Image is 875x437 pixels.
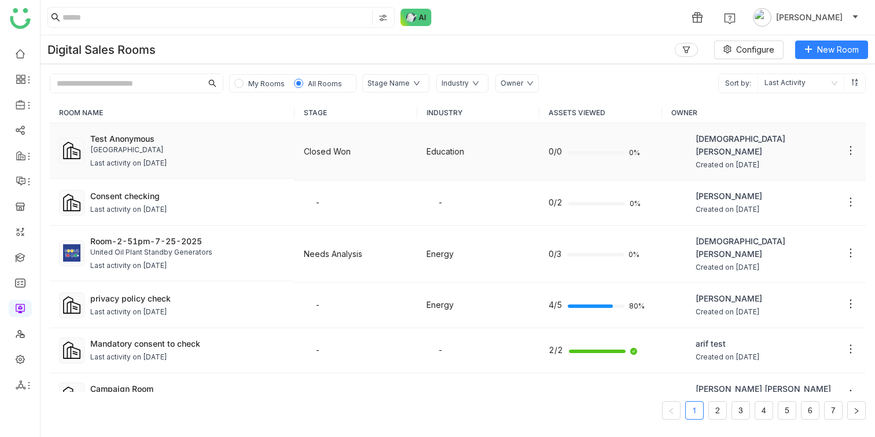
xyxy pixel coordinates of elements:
[438,197,443,207] span: -
[825,402,842,419] a: 7
[708,401,727,420] li: 2
[724,13,736,24] img: help.svg
[248,79,285,88] span: My Rooms
[778,402,796,419] a: 5
[90,383,285,395] div: Campaign Room
[795,41,868,59] button: New Room
[47,43,156,57] div: Digital Sales Rooms
[417,102,540,123] th: INDUSTRY
[10,8,31,29] img: logo
[817,43,859,56] span: New Room
[824,401,843,420] li: 7
[378,13,388,23] img: search-type.svg
[90,260,167,271] div: Last activity on [DATE]
[755,402,773,419] a: 4
[696,190,762,203] span: [PERSON_NAME]
[629,149,643,156] span: 0%
[731,401,750,420] li: 3
[90,204,167,215] div: Last activity on [DATE]
[751,8,861,27] button: [PERSON_NAME]
[753,8,771,27] img: avatar
[315,300,320,310] span: -
[671,245,690,263] img: 684a9b06de261c4b36a3cf65
[90,235,285,247] div: Room-2-51pm-7-25-2025
[630,200,644,207] span: 0%
[755,401,773,420] li: 4
[671,193,690,212] img: 684a9aedde261c4b36a3ced9
[427,249,454,259] span: Energy
[549,389,562,402] span: 0/0
[696,383,831,395] span: [PERSON_NAME] [PERSON_NAME]
[801,401,819,420] li: 6
[549,145,562,158] span: 0/0
[709,402,726,419] a: 2
[50,102,295,123] th: ROOM NAME
[308,79,342,88] span: All Rooms
[671,386,690,405] img: 684a9b57de261c4b36a3d29f
[90,307,167,318] div: Last activity on [DATE]
[315,197,320,207] span: -
[696,352,760,363] span: Created on [DATE]
[847,401,866,420] button: Next Page
[295,102,417,123] th: STAGE
[719,74,758,93] span: Sort by:
[696,262,840,273] span: Created on [DATE]
[714,41,784,59] button: Configure
[549,299,562,311] span: 4/5
[802,402,819,419] a: 6
[438,345,443,355] span: -
[501,78,523,89] div: Owner
[427,146,464,156] span: Education
[696,337,760,350] span: arif test
[778,401,796,420] li: 5
[427,300,454,310] span: Energy
[685,401,704,420] li: 1
[367,78,410,89] div: Stage Name
[671,341,690,359] img: 684abccfde261c4b36a4c026
[90,133,285,145] div: Test Anonymous
[662,102,866,123] th: OWNER
[671,142,690,161] img: 684a9b06de261c4b36a3cf65
[304,146,351,156] span: Closed Won
[304,249,362,259] span: Needs Analysis
[686,402,703,419] a: 1
[736,43,774,56] span: Configure
[732,402,749,419] a: 3
[776,11,843,24] span: [PERSON_NAME]
[696,292,762,305] span: [PERSON_NAME]
[315,390,320,400] span: -
[549,248,561,260] span: 0/3
[629,303,643,310] span: 80%
[400,9,432,26] img: ask-buddy-normal.svg
[90,158,167,169] div: Last activity on [DATE]
[90,337,285,350] div: Mandatory consent to check
[90,247,285,258] div: United Oil Plant Standby Generators
[696,133,840,158] span: [DEMOGRAPHIC_DATA][PERSON_NAME]
[662,401,681,420] button: Previous Page
[90,190,285,202] div: Consent checking
[549,344,563,357] span: 2/2
[315,345,320,355] span: -
[549,196,562,209] span: 0/2
[90,145,285,156] div: [GEOGRAPHIC_DATA]
[671,296,690,314] img: 684a9b22de261c4b36a3d00f
[696,204,762,215] span: Created on [DATE]
[90,292,285,304] div: privacy policy check
[696,160,840,171] span: Created on [DATE]
[628,251,642,258] span: 0%
[539,102,662,123] th: ASSETS VIEWED
[438,390,443,400] span: -
[696,235,840,260] span: [DEMOGRAPHIC_DATA][PERSON_NAME]
[90,352,167,363] div: Last activity on [DATE]
[764,74,837,93] nz-select-item: Last Activity
[696,307,762,318] span: Created on [DATE]
[442,78,469,89] div: Industry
